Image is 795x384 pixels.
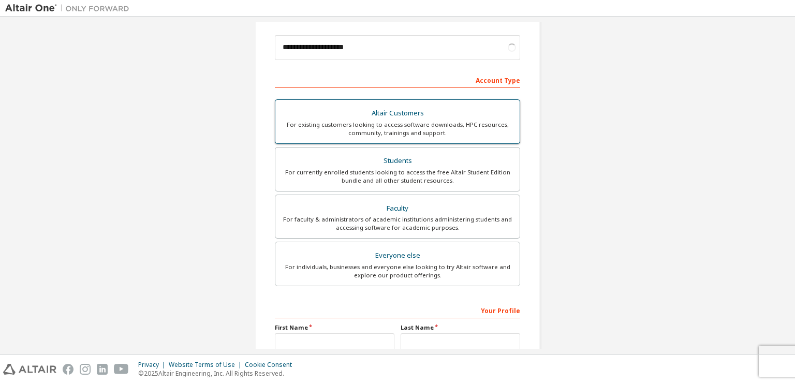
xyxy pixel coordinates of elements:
[282,263,513,279] div: For individuals, businesses and everyone else looking to try Altair software and explore our prod...
[282,106,513,121] div: Altair Customers
[138,369,298,378] p: © 2025 Altair Engineering, Inc. All Rights Reserved.
[97,364,108,375] img: linkedin.svg
[80,364,91,375] img: instagram.svg
[63,364,73,375] img: facebook.svg
[282,248,513,263] div: Everyone else
[245,361,298,369] div: Cookie Consent
[282,154,513,168] div: Students
[169,361,245,369] div: Website Terms of Use
[114,364,129,375] img: youtube.svg
[282,168,513,185] div: For currently enrolled students looking to access the free Altair Student Edition bundle and all ...
[282,215,513,232] div: For faculty & administrators of academic institutions administering students and accessing softwa...
[282,201,513,216] div: Faculty
[5,3,135,13] img: Altair One
[275,323,394,332] label: First Name
[275,71,520,88] div: Account Type
[138,361,169,369] div: Privacy
[275,302,520,318] div: Your Profile
[401,323,520,332] label: Last Name
[3,364,56,375] img: altair_logo.svg
[282,121,513,137] div: For existing customers looking to access software downloads, HPC resources, community, trainings ...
